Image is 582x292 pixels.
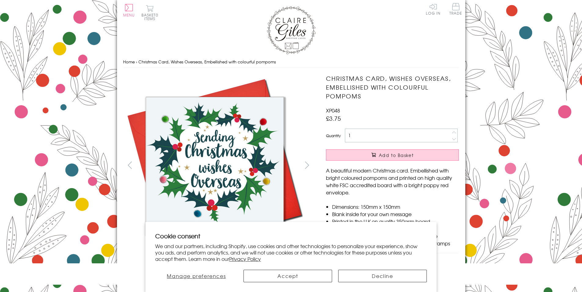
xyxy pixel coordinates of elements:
li: Blank inside for your own message [332,210,459,218]
button: Add to Basket [326,149,459,161]
span: £3.75 [326,114,341,123]
span: XP048 [326,107,340,114]
span: Trade [449,3,462,15]
button: Decline [338,270,427,282]
img: Christmas Card, Wishes Overseas, Embellished with colourful pompoms [314,74,497,256]
a: Privacy Policy [229,255,261,262]
a: Log In [426,3,441,15]
h2: Cookie consent [155,232,427,240]
button: prev [123,158,137,172]
p: We and our partners, including Shopify, use cookies and other technologies to personalize your ex... [155,243,427,262]
span: Christmas Card, Wishes Overseas, Embellished with colourful pompoms [138,59,276,65]
a: Trade [449,3,462,16]
img: Christmas Card, Wishes Overseas, Embellished with colourful pompoms [123,74,306,257]
span: Menu [123,12,135,18]
label: Quantity [326,133,341,138]
button: Accept [243,270,332,282]
li: Printed in the U.K on quality 350gsm board [332,218,459,225]
img: Claire Giles Greetings Cards [267,6,316,54]
p: A beautiful modern Christmas card. Embellished with bright coloured pompoms and printed on high q... [326,167,459,196]
nav: breadcrumbs [123,56,459,68]
button: Basket0 items [141,5,158,20]
button: next [300,158,314,172]
button: Menu [123,4,135,17]
span: Manage preferences [167,272,226,280]
a: Home [123,59,135,65]
li: Dimensions: 150mm x 150mm [332,203,459,210]
h1: Christmas Card, Wishes Overseas, Embellished with colourful pompoms [326,74,459,100]
span: Add to Basket [379,152,414,158]
span: 0 items [144,12,158,21]
button: Manage preferences [155,270,237,282]
span: › [136,59,137,65]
